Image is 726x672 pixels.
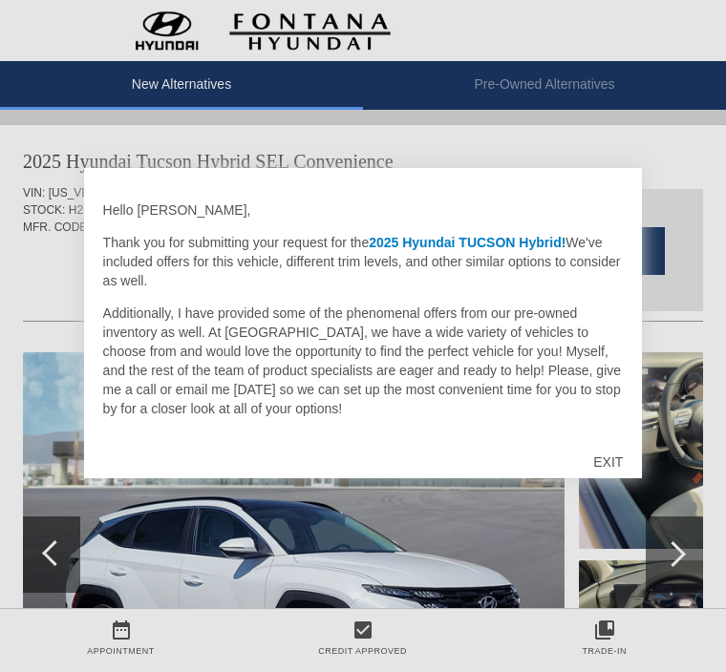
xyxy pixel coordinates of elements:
[103,233,624,290] p: Thank you for submitting your request for the We've included offers for this vehicle, different t...
[574,433,642,491] div: EXIT
[103,200,624,220] p: Hello [PERSON_NAME],
[103,433,299,449] font: View Our Service Specials
[269,433,298,449] a: here
[369,235,566,250] font: 2025 Hyundai TUCSON Hybrid!
[103,304,624,418] p: Additionally, I have provided some of the phenomenal offers from our pre-owned inventory as well....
